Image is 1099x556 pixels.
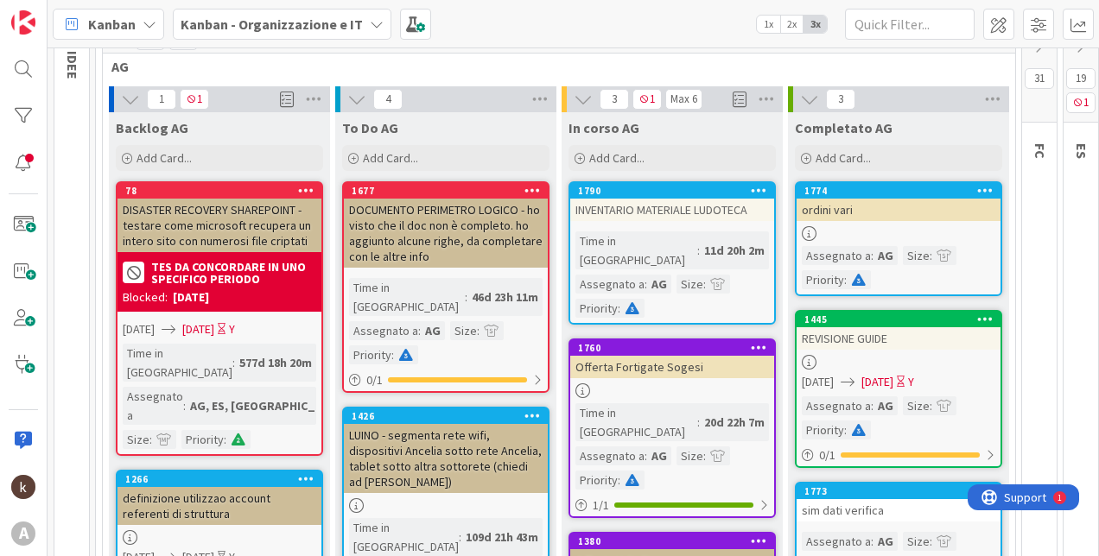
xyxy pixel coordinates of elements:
input: Quick Filter... [845,9,975,40]
div: 1790INVENTARIO MATERIALE LUDOTECA [570,183,774,221]
div: Time in [GEOGRAPHIC_DATA] [575,231,697,269]
span: : [232,353,235,372]
b: TES DA CONCORDARE IN UNO SPECIFICO PERIODO [151,261,316,285]
span: 19 [1066,68,1096,89]
div: 1677DOCUMENTO PERIMETRO LOGICO - ho visto che il doc non è completo. ho aggiunto alcune righe, da... [344,183,548,268]
div: DOCUMENTO PERIMETRO LOGICO - ho visto che il doc non è completo. ho aggiunto alcune righe, da com... [344,199,548,268]
div: 1266 [125,473,321,485]
a: 1445REVISIONE GUIDE[DATE][DATE]YAssegnato a:AGSize:Priority:0/1 [795,310,1002,468]
span: 3x [804,16,827,33]
div: Priority [802,420,844,439]
span: : [618,299,620,318]
div: 1774 [797,183,1001,199]
img: kh [11,475,35,499]
span: : [930,532,932,551]
span: : [477,321,480,340]
span: FC [1032,143,1049,159]
span: [DATE] [861,373,893,391]
div: 1773 [804,485,1001,497]
span: : [844,270,847,289]
div: 1677 [352,185,548,197]
span: In corso AG [569,119,639,136]
span: 4 [373,89,403,110]
span: Support [36,3,79,23]
span: : [703,275,706,294]
div: Assegnato a [802,532,871,551]
span: 1 [147,89,176,110]
div: 78DISASTER RECOVERY SHAREPOINT - testare come microsoft recupera un intero sito con numerosi file... [118,183,321,252]
span: 31 [1025,68,1054,89]
div: Y [229,320,235,338]
span: Add Card... [589,150,645,166]
div: 1/1 [570,495,774,516]
span: : [930,246,932,265]
span: : [703,446,706,465]
span: 1 [632,89,662,110]
div: Priority [575,299,618,318]
span: [DATE] [123,320,155,338]
div: 46d 23h 11m [467,287,543,306]
div: Assegnato a [575,275,645,294]
div: definizione utilizzao account referenti di struttura [118,487,321,525]
div: AG [873,532,898,551]
div: 1266 [118,471,321,487]
a: 78DISASTER RECOVERY SHAREPOINT - testare come microsoft recupera un intero sito con numerosi file... [116,181,323,456]
span: : [645,275,647,294]
div: Priority [349,345,391,364]
div: 1380 [570,534,774,549]
span: [DATE] [182,320,214,338]
div: Assegnato a [575,446,645,465]
div: A [11,521,35,546]
span: 1 [1066,92,1096,113]
div: [DATE] [173,288,209,306]
div: 1773 [797,483,1001,499]
div: 1774ordini vari [797,183,1001,221]
div: 1773sim dati verifica [797,483,1001,521]
span: : [183,396,186,415]
div: 1 [90,7,94,21]
div: 1677 [344,183,548,199]
div: Priority [575,471,618,490]
div: 1760 [578,342,774,354]
div: ordini vari [797,199,1001,221]
div: LUINO - segmenta rete wifi, dispositivi Ancelia sotto rete Ancelia, tablet sotto altra sottorete ... [344,424,548,493]
div: Size [677,275,703,294]
div: 577d 18h 20m [235,353,316,372]
span: Add Card... [363,150,418,166]
div: 11d 20h 2m [700,241,769,260]
div: AG, ES, [GEOGRAPHIC_DATA] [186,396,352,415]
div: 1426LUINO - segmenta rete wifi, dispositivi Ancelia sotto rete Ancelia, tablet sotto altra sottor... [344,408,548,493]
div: Assegnato a [349,321,418,340]
div: Offerta Fortigate Sogesi [570,356,774,378]
span: : [871,396,873,415]
span: 1 / 1 [593,496,609,515]
div: AG [647,446,671,465]
div: 1445 [804,313,1001,325]
div: sim dati verifica [797,499,1001,521]
span: 0 / 1 [366,371,383,389]
div: Size [903,396,930,415]
div: 1790 [570,183,774,199]
span: : [465,287,467,306]
div: 1426 [344,408,548,424]
div: 1426 [352,410,548,422]
span: : [149,430,152,449]
b: Kanban - Organizzazione e IT [181,16,363,33]
span: Kanban [88,14,136,35]
span: : [871,246,873,265]
div: Size [677,446,703,465]
span: ES [1073,143,1090,159]
div: AG [421,321,445,340]
div: 1445 [797,312,1001,327]
span: : [391,345,394,364]
span: : [645,446,647,465]
span: 1x [757,16,780,33]
div: AG [647,275,671,294]
span: : [618,471,620,490]
span: AG [111,58,994,75]
div: Assegnato a [802,246,871,265]
span: Add Card... [816,150,871,166]
div: AG [873,396,898,415]
img: Visit kanbanzone.com [11,10,35,35]
span: : [871,532,873,551]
